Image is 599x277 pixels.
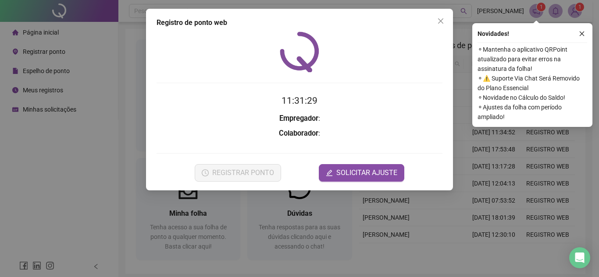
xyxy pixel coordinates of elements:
span: ⚬ ⚠️ Suporte Via Chat Será Removido do Plano Essencial [478,74,587,93]
span: edit [326,169,333,176]
span: close [579,31,585,37]
strong: Empregador [279,114,318,123]
span: ⚬ Ajustes da folha com período ampliado! [478,102,587,122]
span: Novidades ! [478,29,509,39]
span: close [437,18,444,25]
button: REGISTRAR PONTO [195,164,281,182]
span: ⚬ Mantenha o aplicativo QRPoint atualizado para evitar erros na assinatura da folha! [478,45,587,74]
img: QRPoint [280,32,319,72]
span: SOLICITAR AJUSTE [336,168,397,178]
span: ⚬ Novidade no Cálculo do Saldo! [478,93,587,102]
div: Open Intercom Messenger [569,247,590,268]
button: editSOLICITAR AJUSTE [319,164,404,182]
h3: : [157,113,442,124]
div: Registro de ponto web [157,18,442,28]
time: 11:31:29 [282,95,317,106]
h3: : [157,128,442,139]
strong: Colaborador [279,129,318,137]
button: Close [434,14,448,28]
